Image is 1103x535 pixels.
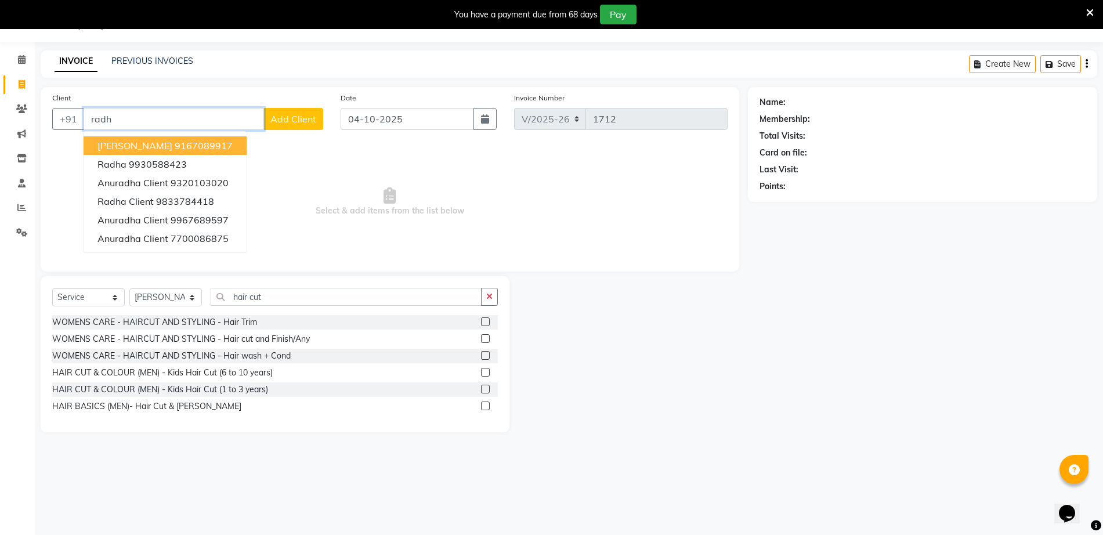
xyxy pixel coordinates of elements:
[171,214,229,226] ngb-highlight: 9967689597
[270,113,316,125] span: Add Client
[175,140,233,151] ngb-highlight: 9167089917
[52,108,85,130] button: +91
[156,196,214,207] ngb-highlight: 9833784418
[211,288,482,306] input: Search or Scan
[1040,55,1081,73] button: Save
[171,177,229,189] ngb-highlight: 9320103020
[760,164,798,176] div: Last Visit:
[760,113,810,125] div: Membership:
[760,147,807,159] div: Card on file:
[514,93,565,103] label: Invoice Number
[97,177,168,189] span: Anuradha Client
[600,5,637,24] button: Pay
[52,93,71,103] label: Client
[84,108,264,130] input: Search by Name/Mobile/Email/Code
[97,140,172,151] span: [PERSON_NAME]
[760,96,786,109] div: Name:
[263,108,323,130] button: Add Client
[129,158,187,170] ngb-highlight: 9930588423
[52,316,257,328] div: WOMENS CARE - HAIRCUT AND STYLING - Hair Trim
[52,367,273,379] div: HAIR CUT & COLOUR (MEN) - Kids Hair Cut (6 to 10 years)
[111,56,193,66] a: PREVIOUS INVOICES
[454,9,598,21] div: You have a payment due from 68 days
[760,180,786,193] div: Points:
[341,93,356,103] label: Date
[52,350,291,362] div: WOMENS CARE - HAIRCUT AND STYLING - Hair wash + Cond
[97,158,126,170] span: Radha
[97,196,154,207] span: Radha Client
[969,55,1036,73] button: Create New
[1054,489,1091,523] iframe: chat widget
[52,400,241,413] div: HAIR BASICS (MEN)- Hair Cut & [PERSON_NAME]
[52,333,310,345] div: WOMENS CARE - HAIRCUT AND STYLING - Hair cut and Finish/Any
[760,130,805,142] div: Total Visits:
[55,51,97,72] a: INVOICE
[52,384,268,396] div: HAIR CUT & COLOUR (MEN) - Kids Hair Cut (1 to 3 years)
[97,214,168,226] span: Anuradha Client
[52,144,728,260] span: Select & add items from the list below
[171,233,229,244] ngb-highlight: 7700086875
[97,233,168,244] span: Anuradha Client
